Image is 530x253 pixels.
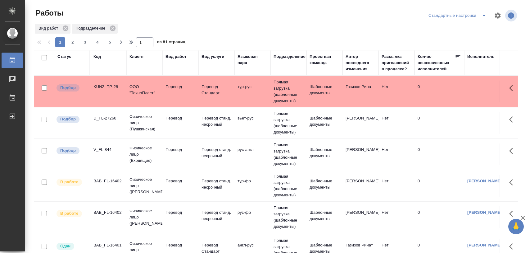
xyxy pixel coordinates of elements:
div: Рассылка приглашений в процессе? [382,54,411,72]
div: BAB_FL-16402 [93,178,123,184]
span: 3 [80,39,90,45]
td: Прямая загрузка (шаблонные документы) [270,202,306,233]
span: Работы [34,8,63,18]
div: Можно подбирать исполнителей [56,147,87,155]
td: Шаблонные документы [306,112,342,134]
p: Подбор [60,148,76,154]
p: Перевод [165,115,195,121]
div: Подразделение [274,54,306,60]
td: [PERSON_NAME] [342,112,378,134]
p: Перевод станд. несрочный [202,209,231,222]
td: Шаблонные документы [306,175,342,197]
div: Кол-во неназначенных исполнителей [418,54,455,72]
div: Вид работ [165,54,187,60]
td: вьет-рус [234,112,270,134]
p: Вид работ [39,25,60,31]
div: BAB_FL-16401 [93,242,123,248]
div: split button [427,11,490,21]
div: Языковая пара [238,54,267,66]
td: [PERSON_NAME] [342,175,378,197]
span: Настроить таблицу [490,8,505,23]
p: Перевод станд. несрочный [202,147,231,159]
p: В работе [60,210,78,217]
p: Перевод станд. несрочный [202,178,231,190]
td: Нет [378,143,414,165]
div: V_FL-844 [93,147,123,153]
td: Прямая загрузка (шаблонные документы) [270,170,306,201]
a: [PERSON_NAME] [467,210,502,215]
p: В работе [60,179,78,185]
div: Автор последнего изменения [346,54,375,72]
button: 3 [80,37,90,47]
td: Шаблонные документы [306,206,342,228]
td: Нет [378,81,414,102]
span: 🙏 [511,220,521,233]
button: Здесь прячутся важные кнопки [505,112,520,127]
td: Нет [378,112,414,134]
div: Можно подбирать исполнителей [56,84,87,92]
div: Исполнитель выполняет работу [56,209,87,218]
p: Перевод Стандарт [202,84,231,96]
td: Прямая загрузка (шаблонные документы) [270,76,306,107]
p: Физическое лицо (Входящие) [129,145,159,164]
span: Посмотреть информацию [505,10,518,21]
p: Подразделение [75,25,107,31]
td: тур-фр [234,175,270,197]
td: Прямая загрузка (шаблонные документы) [270,139,306,170]
p: Перевод [165,147,195,153]
button: 🙏 [508,219,524,234]
p: ООО "ТехноПласт" [129,84,159,96]
button: Здесь прячутся важные кнопки [505,143,520,158]
button: Здесь прячутся важные кнопки [505,81,520,96]
td: 0 [414,143,464,165]
a: [PERSON_NAME] [467,179,502,183]
td: Нет [378,206,414,228]
span: из 81 страниц [157,38,185,47]
td: [PERSON_NAME] [342,143,378,165]
a: [PERSON_NAME] [467,243,502,247]
p: Перевод [165,178,195,184]
div: Исполнитель [467,54,495,60]
div: Проектная команда [310,54,339,66]
p: Подбор [60,116,76,122]
span: 2 [68,39,78,45]
div: Можно подбирать исполнителей [56,115,87,124]
td: Газизов Ринат [342,81,378,102]
button: 4 [93,37,102,47]
td: 0 [414,175,464,197]
button: 5 [105,37,115,47]
p: Перевод [165,242,195,248]
td: тур-рус [234,81,270,102]
button: Здесь прячутся важные кнопки [505,206,520,221]
td: 0 [414,206,464,228]
p: Перевод [165,84,195,90]
td: [PERSON_NAME] [342,206,378,228]
td: 0 [414,81,464,102]
td: рус-англ [234,143,270,165]
div: Подразделение [72,24,118,34]
div: D_FL-27260 [93,115,123,121]
div: Вид работ [35,24,70,34]
div: Статус [57,54,71,60]
div: BAB_FL-16402 [93,209,123,216]
p: Физическое лицо ([PERSON_NAME]) [129,176,159,195]
td: Шаблонные документы [306,81,342,102]
div: Исполнитель выполняет работу [56,178,87,186]
p: Физическое лицо ([PERSON_NAME]) [129,208,159,227]
p: Физическое лицо (Пушкинская) [129,114,159,132]
p: Подбор [60,85,76,91]
div: Менеджер проверил работу исполнителя, передает ее на следующий этап [56,242,87,251]
div: KUNZ_TP-28 [93,84,123,90]
td: Шаблонные документы [306,143,342,165]
div: Вид услуги [202,54,224,60]
td: 0 [414,112,464,134]
p: Перевод [165,209,195,216]
td: Нет [378,175,414,197]
div: Клиент [129,54,144,60]
p: Сдан [60,243,70,249]
button: Здесь прячутся важные кнопки [505,175,520,190]
td: рус-фр [234,206,270,228]
div: Код [93,54,101,60]
td: Прямая загрузка (шаблонные документы) [270,107,306,138]
p: Перевод станд. несрочный [202,115,231,128]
